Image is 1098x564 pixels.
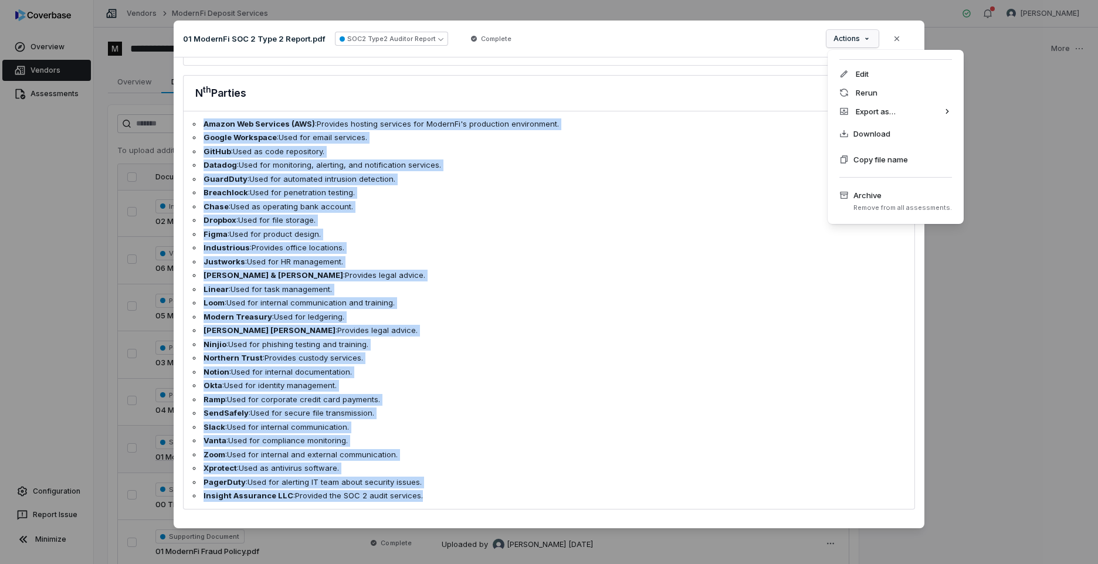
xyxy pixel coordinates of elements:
[853,154,908,165] span: Copy file name
[832,102,959,121] div: Export as…
[853,203,952,212] span: Remove from all assessments.
[853,189,952,201] span: Archive
[832,83,959,102] div: Rerun
[853,128,890,140] span: Download
[832,64,959,83] div: Edit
